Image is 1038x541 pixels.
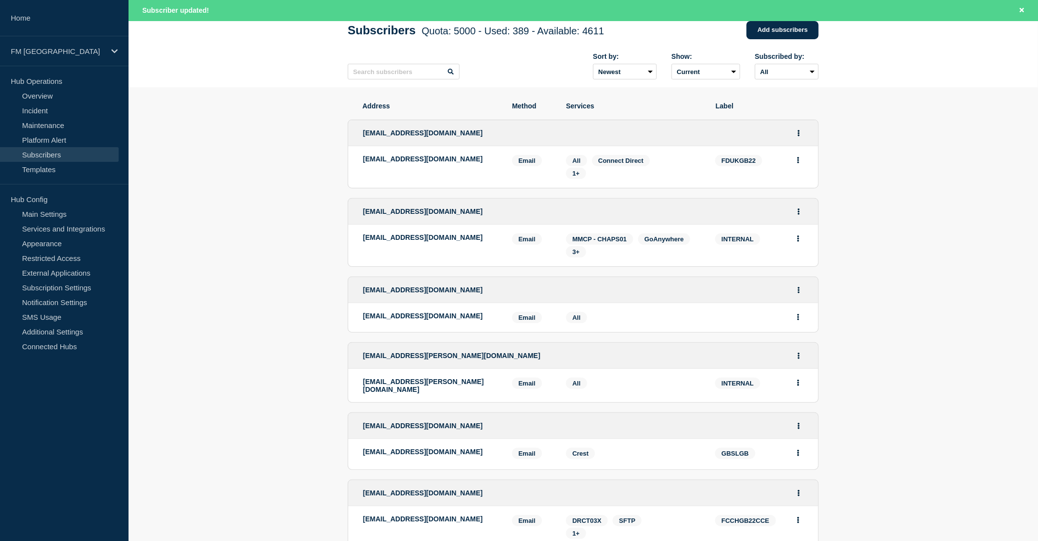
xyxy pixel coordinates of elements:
span: FDUKGB22 [715,155,762,166]
button: Actions [792,309,804,325]
span: Method [512,102,551,110]
div: Subscribed by: [755,52,819,60]
span: [EMAIL_ADDRESS][DOMAIN_NAME] [363,286,483,294]
span: GoAnywhere [645,235,684,243]
span: Email [512,378,542,389]
button: Actions [793,486,805,501]
span: 1+ [572,530,580,537]
button: Actions [792,231,804,246]
div: Sort by: [593,52,657,60]
span: Label [716,102,804,110]
select: Sort by [593,64,657,79]
button: Close banner [1016,5,1028,16]
span: Email [512,515,542,526]
p: [EMAIL_ADDRESS][DOMAIN_NAME] [363,448,497,456]
button: Actions [793,204,805,219]
span: 3+ [572,248,580,256]
span: All [572,380,581,387]
span: Email [512,448,542,459]
button: Actions [793,283,805,298]
span: Crest [572,450,589,457]
span: FCCHGB22CCE [715,515,776,526]
span: All [572,314,581,321]
p: [EMAIL_ADDRESS][DOMAIN_NAME] [363,233,497,241]
span: MMCP - CHAPS01 [572,235,627,243]
div: Show: [672,52,740,60]
input: Search subscribers [348,64,460,79]
p: [EMAIL_ADDRESS][PERSON_NAME][DOMAIN_NAME] [363,378,497,393]
p: [EMAIL_ADDRESS][DOMAIN_NAME] [363,515,497,523]
span: Quota: 5000 - Used: 389 - Available: 4611 [422,26,604,36]
button: Actions [792,513,804,528]
a: Add subscribers [747,21,819,39]
span: [EMAIL_ADDRESS][DOMAIN_NAME] [363,422,483,430]
span: [EMAIL_ADDRESS][DOMAIN_NAME] [363,129,483,137]
select: Subscribed by [755,64,819,79]
button: Actions [792,375,804,390]
span: INTERNAL [715,378,760,389]
span: Connect Direct [598,157,644,164]
span: DRCT03X [572,517,601,524]
span: INTERNAL [715,233,760,245]
span: 1+ [572,170,580,177]
span: Address [363,102,497,110]
button: Actions [792,153,804,168]
select: Deleted [672,64,740,79]
button: Actions [793,126,805,141]
span: Email [512,233,542,245]
span: [EMAIL_ADDRESS][PERSON_NAME][DOMAIN_NAME] [363,352,541,360]
p: [EMAIL_ADDRESS][DOMAIN_NAME] [363,155,497,163]
span: [EMAIL_ADDRESS][DOMAIN_NAME] [363,489,483,497]
button: Actions [793,348,805,363]
span: [EMAIL_ADDRESS][DOMAIN_NAME] [363,207,483,215]
span: All [572,157,581,164]
p: [EMAIL_ADDRESS][DOMAIN_NAME] [363,312,497,320]
span: Email [512,155,542,166]
span: Subscriber updated! [142,6,209,14]
button: Actions [793,418,805,434]
h1: Subscribers [348,24,604,37]
span: SFTP [619,517,635,524]
span: Services [566,102,701,110]
p: FM [GEOGRAPHIC_DATA] [11,47,105,55]
span: Email [512,312,542,323]
button: Actions [792,445,804,461]
span: GBSLGB [715,448,755,459]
